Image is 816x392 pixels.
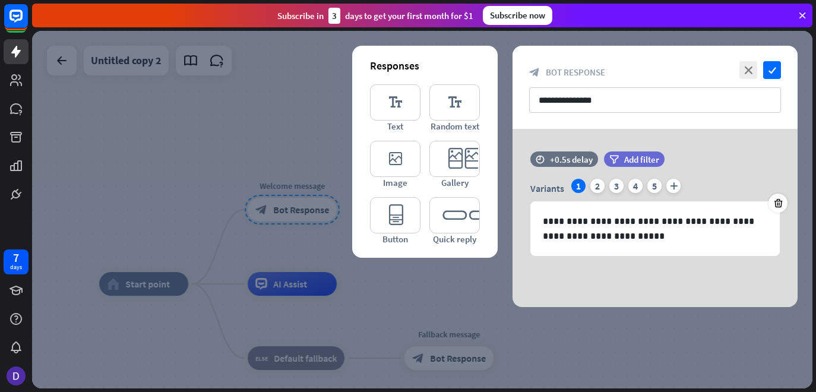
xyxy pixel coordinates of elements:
[763,61,781,79] i: check
[571,179,586,193] div: 1
[609,179,624,193] div: 3
[609,155,619,164] i: filter
[628,179,643,193] div: 4
[739,61,757,79] i: close
[328,8,340,24] div: 3
[530,182,564,194] span: Variants
[624,154,659,165] span: Add filter
[590,179,605,193] div: 2
[13,252,19,263] div: 7
[536,155,545,163] i: time
[4,249,29,274] a: 7 days
[529,67,540,78] i: block_bot_response
[483,6,552,25] div: Subscribe now
[277,8,473,24] div: Subscribe in days to get your first month for $1
[666,179,681,193] i: plus
[550,154,593,165] div: +0.5s delay
[647,179,662,193] div: 5
[10,263,22,271] div: days
[546,67,605,78] span: Bot Response
[10,5,45,40] button: Open LiveChat chat widget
